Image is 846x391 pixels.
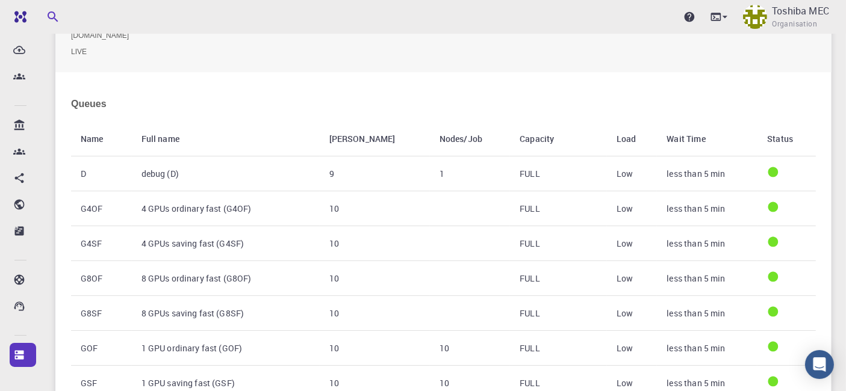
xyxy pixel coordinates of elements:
[607,261,657,296] td: Low
[772,4,829,18] p: Toshiba MEC
[657,331,757,366] td: less than 5 min
[320,226,430,261] td: 10
[743,5,767,29] img: Toshiba MEC
[71,226,132,261] th: G4SF
[320,156,430,191] td: 9
[71,191,132,226] th: G4OF
[607,296,657,331] td: Low
[510,261,607,296] td: FULL
[71,46,816,58] small: LIVE
[510,122,607,156] th: Capacity
[71,331,132,366] th: GOF
[23,8,66,19] span: Support
[320,261,430,296] td: 10
[320,122,430,156] th: [PERSON_NAME]
[657,296,757,331] td: less than 5 min
[607,331,657,366] td: Low
[607,156,657,191] td: Low
[430,156,510,191] td: 1
[757,122,816,156] th: Status
[132,122,320,156] th: Full name
[71,15,816,58] h2: Cluster-001 (AWS)
[71,296,132,331] th: G8SF
[132,296,320,331] td: 8 GPUs saving fast (G8SF)
[510,191,607,226] td: FULL
[132,226,320,261] td: 4 GPUs saving fast (G4SF)
[657,122,757,156] th: Wait Time
[657,261,757,296] td: less than 5 min
[132,191,320,226] td: 4 GPUs ordinary fast (G4OF)
[510,296,607,331] td: FULL
[772,18,817,30] span: Organisation
[320,191,430,226] td: 10
[607,226,657,261] td: Low
[607,122,657,156] th: Load
[657,191,757,226] td: less than 5 min
[657,226,757,261] td: less than 5 min
[805,350,834,379] div: Open Intercom Messenger
[657,156,757,191] td: less than 5 min
[510,331,607,366] td: FULL
[430,122,510,156] th: Nodes/Job
[430,331,510,366] td: 10
[320,331,430,366] td: 10
[71,261,132,296] th: G8OF
[132,261,320,296] td: 8 GPUs ordinary fast (G8OF)
[10,11,26,23] img: logo
[71,99,816,109] h4: Queues
[320,296,430,331] td: 10
[132,156,320,191] td: debug (D)
[510,226,607,261] td: FULL
[71,122,132,156] th: Name
[71,156,132,191] th: D
[132,331,320,366] td: 1 GPU ordinary fast (GOF)
[510,156,607,191] td: FULL
[607,191,657,226] td: Low
[71,30,816,42] small: [DOMAIN_NAME]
